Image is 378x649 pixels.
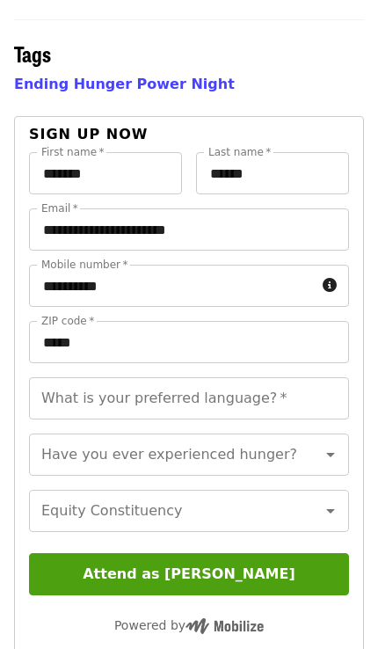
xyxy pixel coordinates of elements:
[29,321,349,363] input: ZIP code
[14,38,51,69] span: Tags
[208,147,271,157] label: Last name
[29,208,349,251] input: Email
[318,442,343,467] button: Open
[41,259,127,270] label: Mobile number
[29,377,349,419] input: What is your preferred language?
[41,203,78,214] label: Email
[29,265,316,307] input: Mobile number
[318,499,343,523] button: Open
[114,618,264,632] span: Powered by
[185,618,264,634] img: Powered by Mobilize
[29,553,349,595] button: Attend as [PERSON_NAME]
[41,316,94,326] label: ZIP code
[14,76,235,92] a: Ending Hunger Power Night
[41,147,105,157] label: First name
[196,152,349,194] input: Last name
[29,152,182,194] input: First name
[29,126,149,142] span: Sign up now
[323,277,337,294] i: circle-info icon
